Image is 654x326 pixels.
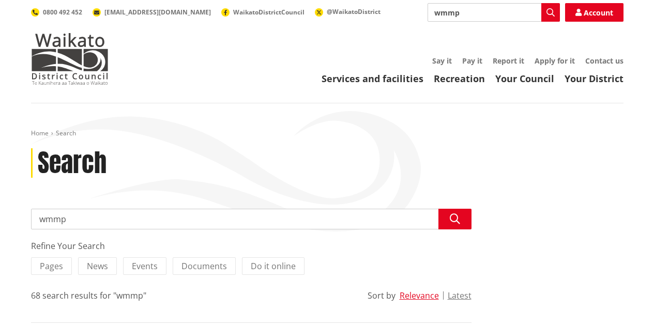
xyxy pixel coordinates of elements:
[368,289,396,302] div: Sort by
[434,72,485,85] a: Recreation
[31,129,49,137] a: Home
[38,148,107,178] h1: Search
[31,209,472,229] input: Search input
[233,8,305,17] span: WaikatoDistrictCouncil
[40,260,63,272] span: Pages
[132,260,158,272] span: Events
[432,56,452,66] a: Say it
[87,260,108,272] span: News
[31,33,109,85] img: Waikato District Council - Te Kaunihera aa Takiwaa o Waikato
[448,291,472,300] button: Latest
[315,7,381,16] a: @WaikatoDistrict
[56,129,76,137] span: Search
[585,56,623,66] a: Contact us
[31,8,82,17] a: 0800 492 452
[535,56,575,66] a: Apply for it
[565,3,623,22] a: Account
[462,56,482,66] a: Pay it
[31,129,623,138] nav: breadcrumb
[31,240,472,252] div: Refine Your Search
[221,8,305,17] a: WaikatoDistrictCouncil
[428,3,560,22] input: Search input
[493,56,524,66] a: Report it
[495,72,554,85] a: Your Council
[322,72,423,85] a: Services and facilities
[251,260,296,272] span: Do it online
[104,8,211,17] span: [EMAIL_ADDRESS][DOMAIN_NAME]
[181,260,227,272] span: Documents
[400,291,439,300] button: Relevance
[565,72,623,85] a: Your District
[327,7,381,16] span: @WaikatoDistrict
[93,8,211,17] a: [EMAIL_ADDRESS][DOMAIN_NAME]
[31,289,146,302] div: 68 search results for "wmmp"
[43,8,82,17] span: 0800 492 452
